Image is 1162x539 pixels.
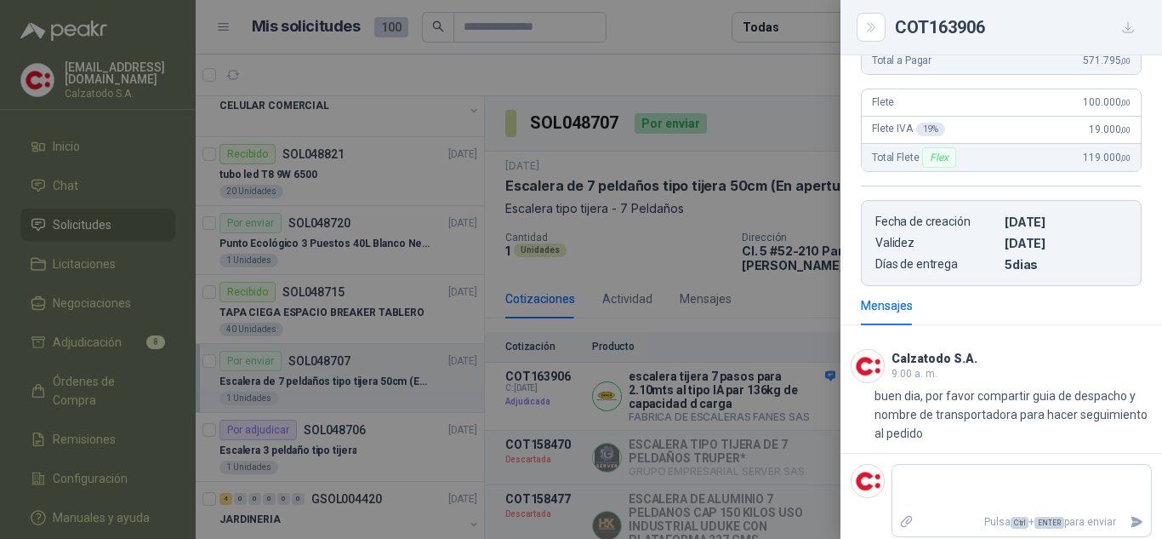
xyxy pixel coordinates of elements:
p: [DATE] [1005,215,1127,229]
span: ENTER [1034,517,1064,529]
span: Flete IVA [872,123,945,136]
div: 19 % [916,123,946,136]
span: 119.000 [1083,152,1131,163]
p: Días de entrega [875,257,998,272]
p: 5 dias [1005,257,1127,272]
div: Mensajes [861,296,913,315]
span: 571.795 [1083,54,1131,66]
div: Flex [922,147,955,168]
button: Enviar [1123,507,1151,537]
p: Fecha de creación [875,215,998,229]
span: ,00 [1120,56,1131,66]
div: COT163906 [895,14,1142,41]
img: Company Logo [852,465,884,497]
button: Close [861,17,881,37]
p: [DATE] [1005,236,1127,250]
span: ,00 [1120,98,1131,107]
span: Total Flete [872,147,960,168]
span: ,00 [1120,125,1131,135]
span: Ctrl [1011,517,1028,529]
span: Flete [872,96,894,108]
p: buen dia, por favor compartir guia de despacho y nombre de transportadora para hacer seguimiento ... [874,387,1152,443]
span: Total a Pagar [872,54,931,66]
p: Pulsa + para enviar [921,507,1124,537]
label: Adjuntar archivos [892,507,921,537]
h3: Calzatodo S.A. [891,354,977,364]
span: 100.000 [1083,96,1131,108]
p: Validez [875,236,998,250]
span: 19.000 [1089,123,1131,135]
span: 9:00 a. m. [891,368,937,380]
img: Company Logo [852,350,884,382]
span: ,00 [1120,153,1131,163]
